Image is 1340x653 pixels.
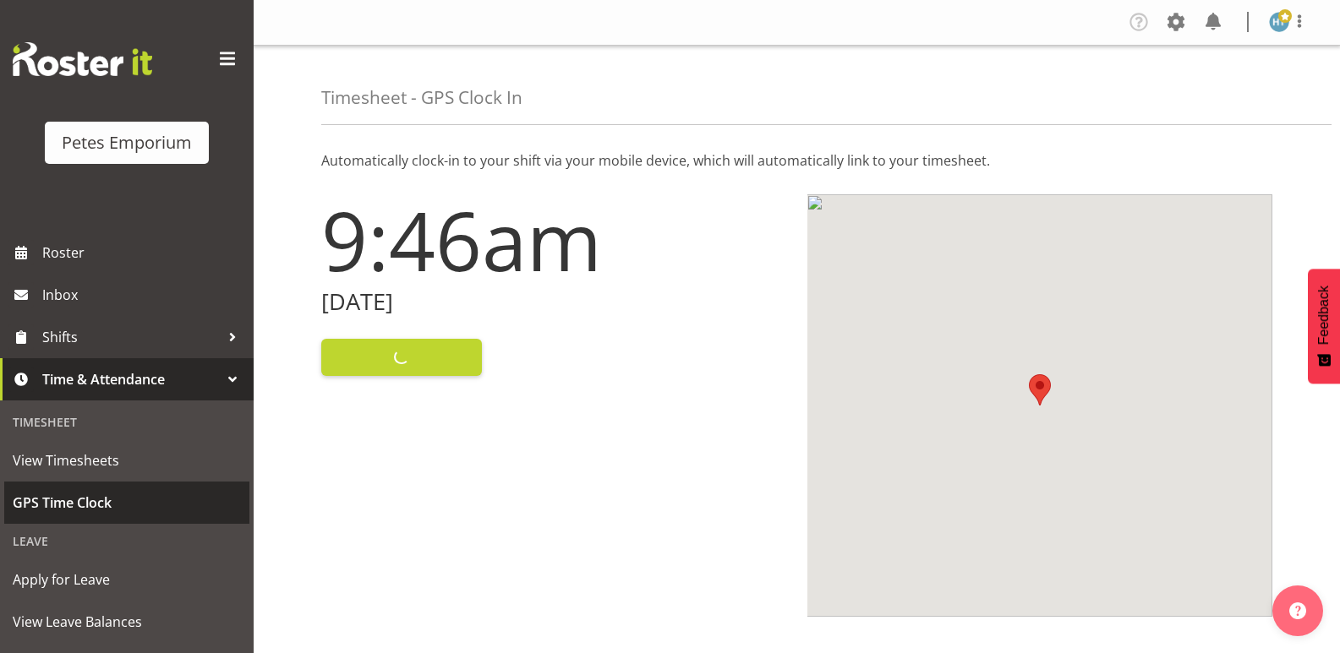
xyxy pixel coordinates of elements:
[321,88,522,107] h4: Timesheet - GPS Clock In
[1316,286,1332,345] span: Feedback
[13,490,241,515] span: GPS Time Clock
[1289,602,1306,619] img: help-xxl-2.png
[321,289,787,315] h2: [DATE]
[4,405,249,439] div: Timesheet
[4,524,249,558] div: Leave
[42,240,245,265] span: Roster
[321,150,1272,171] p: Automatically clock-in to your shift via your mobile device, which will automatically link to you...
[4,482,249,524] a: GPS Time Clock
[42,367,220,392] span: Time & Attendance
[62,130,192,155] div: Petes Emporium
[4,558,249,601] a: Apply for Leave
[13,567,241,592] span: Apply for Leave
[4,439,249,482] a: View Timesheets
[13,609,241,634] span: View Leave Balances
[42,324,220,350] span: Shifts
[1308,269,1340,384] button: Feedback - Show survey
[4,601,249,643] a: View Leave Balances
[321,194,787,286] h1: 9:46am
[1269,12,1289,32] img: helena-tomlin701.jpg
[42,282,245,307] span: Inbox
[13,42,152,76] img: Rosterit website logo
[13,448,241,473] span: View Timesheets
